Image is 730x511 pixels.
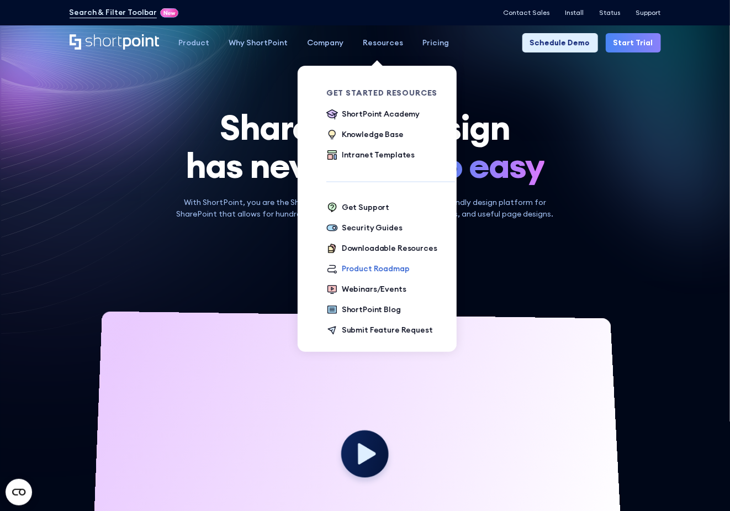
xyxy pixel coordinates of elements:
[326,283,406,296] a: Webinars/Events
[600,9,621,17] a: Status
[342,202,389,213] div: Get Support
[422,37,449,49] div: Pricing
[219,33,298,52] a: Why ShortPoint
[342,129,404,140] div: Knowledge Base
[565,9,584,17] a: Install
[307,37,343,49] div: Company
[326,222,403,235] a: Security Guides
[342,324,433,336] div: Submit Feature Request
[636,9,661,17] a: Support
[353,33,413,52] a: Resources
[342,263,410,275] div: Product Roadmap
[413,33,459,52] a: Pricing
[504,9,550,17] a: Contact Sales
[532,383,730,511] iframe: Chat Widget
[298,33,353,52] a: Company
[169,33,219,52] a: Product
[342,222,403,234] div: Security Guides
[178,37,209,49] div: Product
[170,197,561,220] p: With ShortPoint, you are the SharePoint Designer. ShortPoint is a user-friendly design platform f...
[6,479,32,505] button: Open CMP widget
[326,324,433,337] a: Submit Feature Request
[326,108,420,121] a: ShortPoint Academy
[326,129,404,141] a: Knowledge Base
[342,243,437,254] div: Downloadable Resources
[326,304,401,317] a: ShortPoint Blog
[326,243,437,255] a: Downloadable Resources
[342,108,420,120] div: ShortPoint Academy
[229,37,288,49] div: Why ShortPoint
[70,34,160,51] a: Home
[70,108,661,185] h1: SharePoint Design has never been
[326,149,415,162] a: Intranet Templates
[342,149,415,161] div: Intranet Templates
[363,37,403,49] div: Resources
[326,263,410,276] a: Product Roadmap
[342,304,401,315] div: ShortPoint Blog
[326,202,389,214] a: Get Support
[301,231,429,262] a: Get started [DATE]!
[426,146,544,185] span: so easy
[522,33,598,52] a: Schedule Demo
[342,283,406,295] div: Webinars/Events
[70,7,157,18] a: Search & Filter Toolbar
[606,33,661,52] a: Start Trial
[326,89,455,97] div: Get Started Resources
